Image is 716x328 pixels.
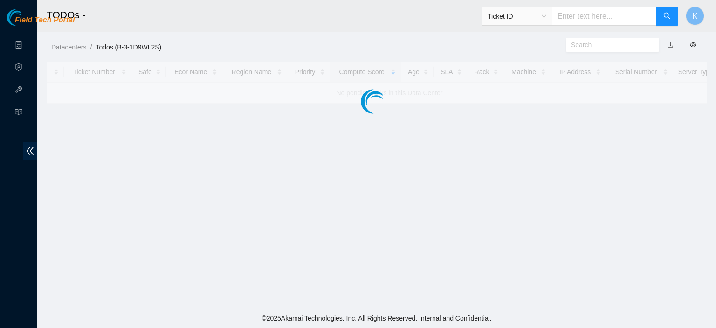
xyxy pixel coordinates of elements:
[663,12,671,21] span: search
[96,43,161,51] a: Todos (B-3-1D9WL2S)
[690,42,696,48] span: eye
[660,37,681,52] button: download
[51,43,86,51] a: Datacenters
[488,9,546,23] span: Ticket ID
[656,7,678,26] button: search
[686,7,704,25] button: K
[37,308,716,328] footer: © 2025 Akamai Technologies, Inc. All Rights Reserved. Internal and Confidential.
[15,104,22,123] span: read
[7,17,75,29] a: Akamai TechnologiesField Tech Portal
[90,43,92,51] span: /
[7,9,47,26] img: Akamai Technologies
[693,10,698,22] span: K
[15,16,75,25] span: Field Tech Portal
[552,7,656,26] input: Enter text here...
[571,40,647,50] input: Search
[23,142,37,160] span: double-left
